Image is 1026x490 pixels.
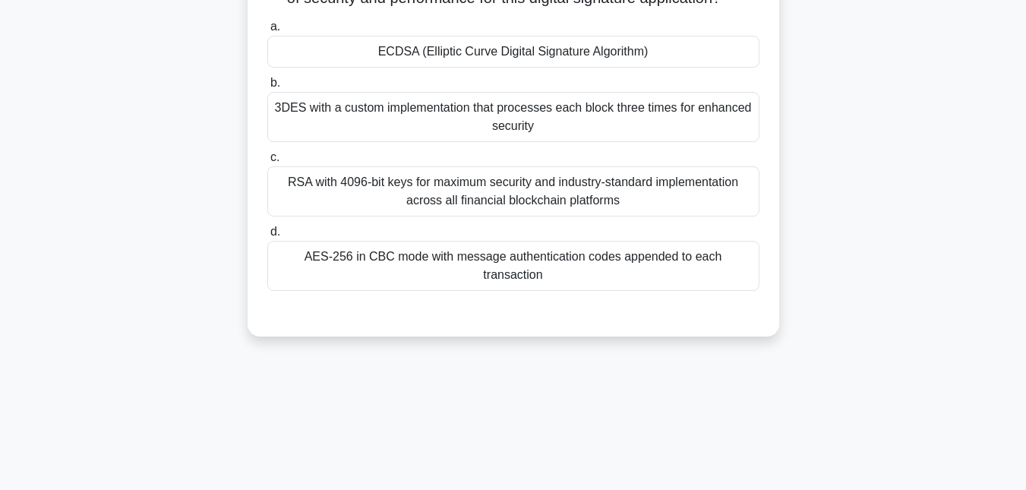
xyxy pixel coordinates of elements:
[270,225,280,238] span: d.
[270,76,280,89] span: b.
[270,20,280,33] span: a.
[267,166,759,217] div: RSA with 4096-bit keys for maximum security and industry-standard implementation across all finan...
[270,150,279,163] span: c.
[267,241,759,291] div: AES-256 in CBC mode with message authentication codes appended to each transaction
[267,36,759,68] div: ECDSA (Elliptic Curve Digital Signature Algorithm)
[267,92,759,142] div: 3DES with a custom implementation that processes each block three times for enhanced security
